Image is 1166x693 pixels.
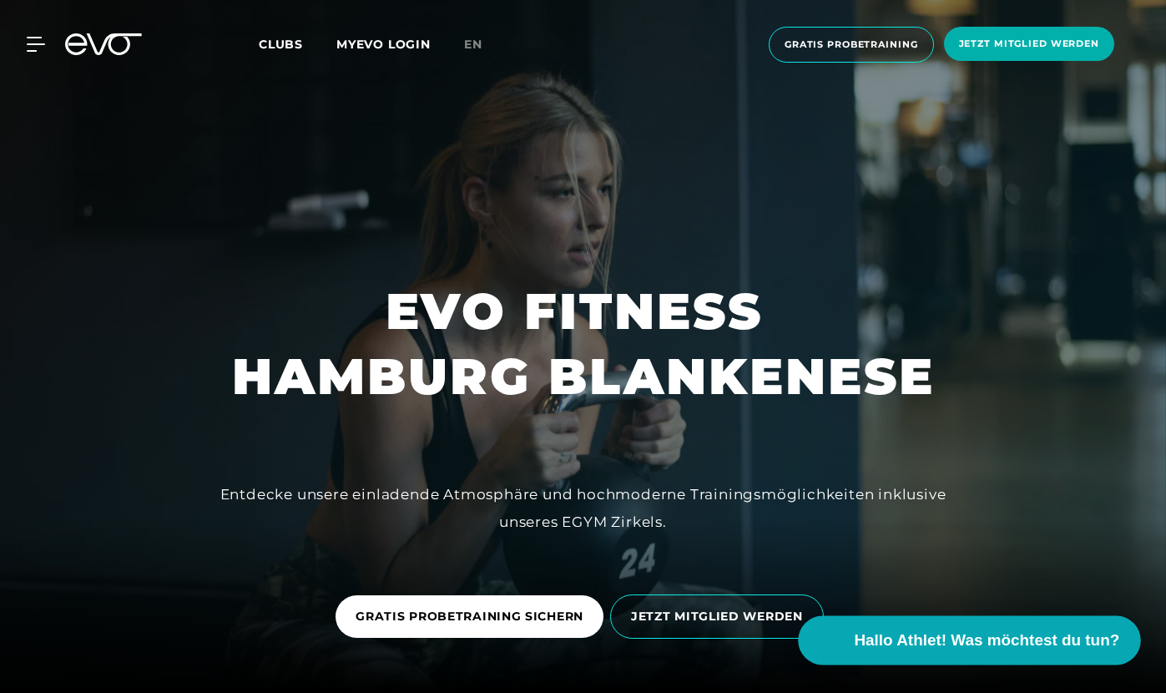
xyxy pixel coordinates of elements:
span: GRATIS PROBETRAINING SICHERN [356,608,583,625]
span: Jetzt Mitglied werden [959,37,1099,51]
span: en [464,37,482,52]
span: JETZT MITGLIED WERDEN [631,608,803,625]
span: Clubs [259,37,303,52]
a: Gratis Probetraining [764,27,939,63]
span: Gratis Probetraining [785,38,918,52]
span: Hallo Athlet! Was möchtest du tun? [855,629,1120,652]
a: Jetzt Mitglied werden [939,27,1119,63]
a: MYEVO LOGIN [336,37,431,52]
button: Hallo Athlet! Was möchtest du tun? [799,616,1141,665]
h1: EVO FITNESS HAMBURG BLANKENESE [232,279,935,409]
div: Entdecke unsere einladende Atmosphäre und hochmoderne Trainingsmöglichkeiten inklusive unseres EG... [208,481,959,535]
a: en [464,35,502,54]
a: JETZT MITGLIED WERDEN [610,582,830,651]
a: Clubs [259,36,336,52]
a: GRATIS PROBETRAINING SICHERN [336,583,610,650]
